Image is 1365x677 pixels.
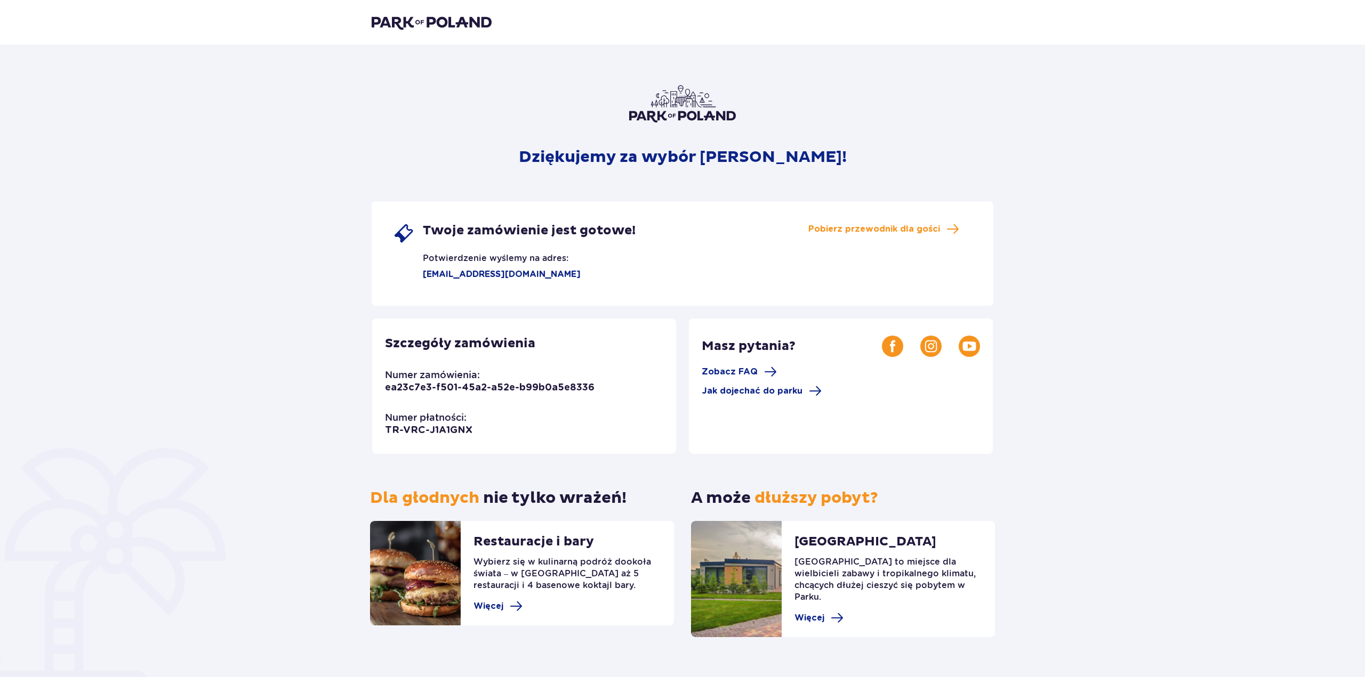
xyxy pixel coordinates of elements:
[754,488,878,508] span: dłuższy pobyt?
[473,600,523,613] a: Więcej
[372,15,492,30] img: Park of Poland logo
[691,521,782,637] img: Suntago Village
[691,488,878,508] p: A może
[794,534,936,556] p: [GEOGRAPHIC_DATA]
[385,411,467,424] p: Numer płatności:
[370,521,461,625] img: restaurants
[473,556,661,600] p: Wybierz się w kulinarną podróż dookoła świata – w [GEOGRAPHIC_DATA] aż 5 restauracji i 4 basenowe...
[385,381,595,394] p: ea23c7e3-f501-45a2-a52e-b99b0a5e8336
[702,338,882,354] p: Masz pytania?
[702,365,777,378] a: Zobacz FAQ
[920,336,942,357] img: Instagram
[629,85,736,123] img: Park of Poland logo
[882,336,903,357] img: Facebook
[423,223,636,239] span: Twoje zamówienie jest gotowe!
[794,611,844,624] a: Więcej
[473,600,503,612] span: Więcej
[370,488,627,508] p: nie tylko wrażeń!
[702,366,758,378] span: Zobacz FAQ
[808,223,959,235] a: Pobierz przewodnik dla gości
[794,556,982,611] p: [GEOGRAPHIC_DATA] to miejsce dla wielbicieli zabawy i tropikalnego klimatu, chcących dłużej ciesz...
[959,336,980,357] img: Youtube
[702,385,822,397] a: Jak dojechać do parku
[393,244,568,264] p: Potwierdzenie wyślemy na adres:
[393,223,414,244] img: single ticket icon
[794,612,824,624] span: Więcej
[393,268,581,280] p: [EMAIL_ADDRESS][DOMAIN_NAME]
[385,336,535,352] p: Szczegóły zamówienia
[702,385,802,397] span: Jak dojechać do parku
[519,147,847,167] p: Dziękujemy za wybór [PERSON_NAME]!
[370,488,479,508] span: Dla głodnych
[385,369,480,381] p: Numer zamówienia:
[473,534,594,556] p: Restauracje i bary
[808,223,940,235] span: Pobierz przewodnik dla gości
[385,424,472,437] p: TR-VRC-J1A1GNX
